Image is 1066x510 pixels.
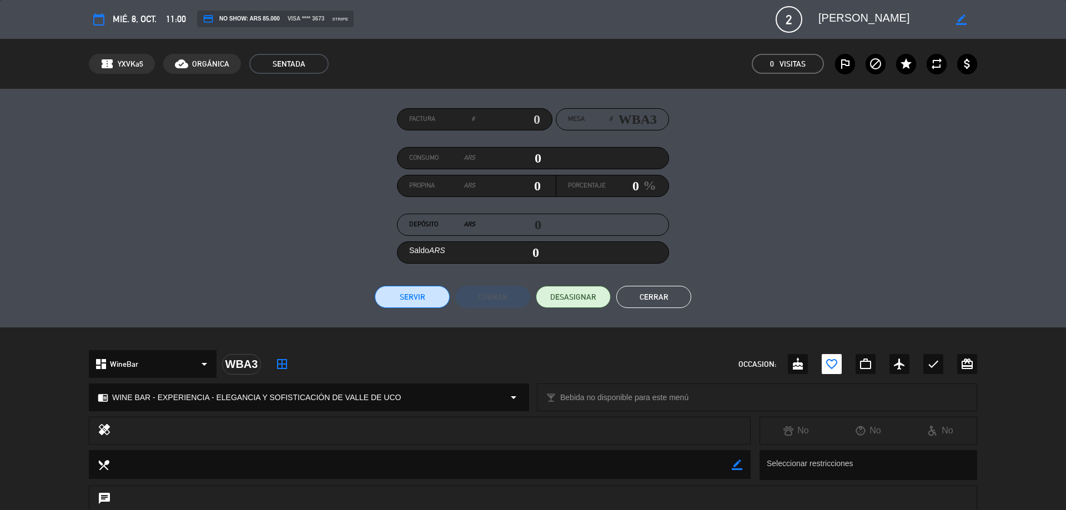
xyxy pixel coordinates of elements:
i: check [927,357,940,371]
input: 0 [606,178,639,194]
em: Visitas [780,58,806,70]
i: chrome_reader_mode [98,392,108,403]
span: SENTADA [249,54,329,74]
em: # [471,114,475,125]
span: mié. 8, oct. [113,12,157,27]
label: Consumo [409,153,475,164]
button: Cerrar [616,286,691,308]
div: WBA3 [222,354,261,375]
i: dashboard [94,357,108,371]
span: 11:00 [166,12,186,27]
span: DESASIGNAR [550,291,596,303]
i: border_color [732,459,742,470]
i: block [869,57,882,70]
em: # [609,114,612,125]
i: local_dining [97,458,109,471]
span: Bebida no disponible para este menú [560,391,688,404]
span: YXVKa5 [118,58,143,70]
button: Servir [375,286,450,308]
em: % [639,175,656,196]
span: ORGÁNICA [192,58,229,70]
i: chat [98,492,111,507]
span: stripe [332,16,348,23]
label: Factura [409,114,475,125]
div: No [904,423,977,438]
i: card_giftcard [961,357,974,371]
input: 0 [475,111,540,128]
span: WineBar [110,358,138,371]
i: local_bar [546,392,556,403]
i: border_all [275,357,289,371]
i: credit_card [203,13,214,24]
label: Depósito [409,219,475,230]
i: airplanemode_active [893,357,906,371]
span: confirmation_number [100,57,114,70]
i: arrow_drop_down [507,391,520,404]
span: 2 [776,6,802,33]
i: star [899,57,913,70]
i: outlined_flag [838,57,852,70]
span: NO SHOW: ARS 85.000 [203,13,280,24]
input: 0 [475,178,541,194]
span: WINE BAR - EXPERIENCIA - ELEGANCIA Y SOFISTICACIÓN DE VALLE DE UCO [112,391,401,404]
span: 0 [770,58,774,70]
div: No [760,423,832,438]
i: cake [791,357,804,371]
input: number [612,111,657,128]
i: work_outline [859,357,872,371]
button: calendar_today [89,9,109,29]
button: DESASIGNAR [536,286,611,308]
i: border_color [956,14,967,25]
i: calendar_today [92,13,105,26]
i: arrow_drop_down [198,357,211,371]
i: attach_money [961,57,974,70]
em: ARS [464,180,475,191]
em: ARS [464,153,475,164]
label: Propina [409,180,475,191]
i: repeat [930,57,943,70]
em: ARS [464,219,475,230]
button: Cobrar [455,286,530,308]
label: Porcentaje [568,180,606,191]
input: 0 [475,150,541,166]
span: OCCASION: [738,358,776,371]
i: cloud_done [175,57,188,70]
em: ARS [429,246,445,255]
span: Mesa [568,114,585,125]
i: favorite_border [825,357,838,371]
i: healing [98,423,111,438]
div: No [832,423,904,438]
label: Saldo [409,244,445,257]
